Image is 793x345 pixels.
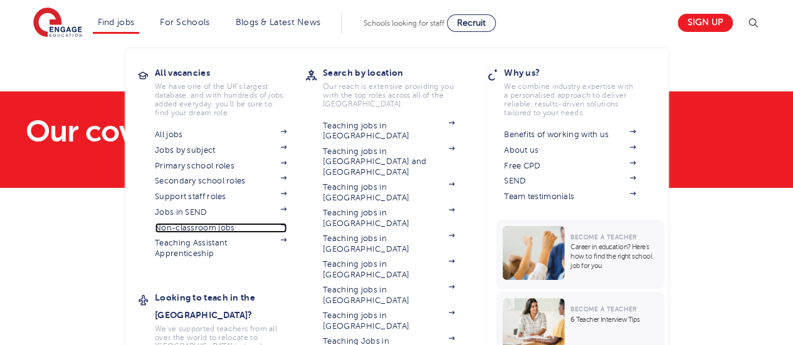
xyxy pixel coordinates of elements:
a: Blogs & Latest News [236,18,321,27]
span: Become a Teacher [570,306,636,312]
p: 6 Teacher Interview Tips [570,315,658,324]
a: Search by locationOur reach is extensive providing you with the top roles across all of the [GEOG... [323,64,473,108]
img: Engage Education [33,8,82,39]
h3: Why us? [504,64,654,81]
a: Teaching jobs in [GEOGRAPHIC_DATA] [323,121,454,142]
span: Recruit [457,18,486,28]
a: For Schools [160,18,209,27]
a: Free CPD [504,161,636,171]
h3: All vacancies [155,64,305,81]
h3: Search by location [323,64,473,81]
a: Teaching Assistant Apprenticeship [155,238,286,259]
a: Become a TeacherCareer in education? Here’s how to find the right school job for you [496,220,667,289]
a: Recruit [447,14,496,32]
a: Teaching jobs in [GEOGRAPHIC_DATA] [323,259,454,280]
a: Teaching jobs in [GEOGRAPHIC_DATA] [323,182,454,203]
p: Career in education? Here’s how to find the right school job for you [570,242,658,270]
a: Teaching jobs in [GEOGRAPHIC_DATA] [323,311,454,331]
a: Teaching jobs in [GEOGRAPHIC_DATA] [323,285,454,306]
a: Support staff roles [155,192,286,202]
a: Primary school roles [155,161,286,171]
a: Teaching jobs in [GEOGRAPHIC_DATA] [323,208,454,229]
a: All vacanciesWe have one of the UK's largest database. and with hundreds of jobs added everyday. ... [155,64,305,117]
a: Teaching jobs in [GEOGRAPHIC_DATA] [323,234,454,254]
a: Non-classroom jobs [155,223,286,233]
a: Sign up [678,14,733,32]
a: Why us?We combine industry expertise with a personalised approach to deliver reliable, results-dr... [504,64,654,117]
span: Schools looking for staff [364,19,444,28]
h3: Looking to teach in the [GEOGRAPHIC_DATA]? [155,289,305,324]
p: We combine industry expertise with a personalised approach to deliver reliable, results-driven so... [504,82,636,117]
a: Jobs in SEND [155,207,286,217]
a: About us [504,145,636,155]
a: All jobs [155,130,286,140]
a: Benefits of working with us [504,130,636,140]
p: Our reach is extensive providing you with the top roles across all of the [GEOGRAPHIC_DATA] [323,82,454,108]
a: Secondary school roles [155,176,286,186]
h1: Our coverage [26,116,514,147]
a: SEND [504,176,636,186]
a: Teaching jobs in [GEOGRAPHIC_DATA] and [GEOGRAPHIC_DATA] [323,147,454,177]
a: Team testimonials [504,192,636,202]
a: Jobs by subject [155,145,286,155]
span: Become a Teacher [570,234,636,240]
p: We have one of the UK's largest database. and with hundreds of jobs added everyday. you'll be sur... [155,82,286,117]
a: Find jobs [98,18,135,27]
